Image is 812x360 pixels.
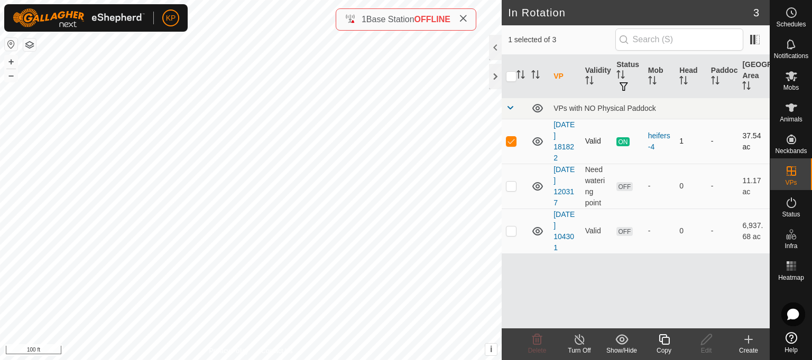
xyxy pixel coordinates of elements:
td: 0 [675,209,707,253]
div: Turn Off [558,346,601,355]
p-sorticon: Activate to sort [516,72,525,80]
div: Copy [643,346,685,355]
span: Mobs [783,84,799,91]
button: i [485,344,497,355]
button: Map Layers [23,39,36,51]
span: Animals [780,116,802,122]
span: KP [166,13,176,24]
th: Head [675,55,707,98]
div: Edit [685,346,727,355]
span: OFFLINE [414,15,450,24]
a: Privacy Policy [209,346,249,356]
th: Validity [581,55,613,98]
span: OFF [616,182,632,191]
img: Gallagher Logo [13,8,145,27]
span: Neckbands [775,148,807,154]
th: [GEOGRAPHIC_DATA] Area [738,55,770,98]
span: Heatmap [778,274,804,281]
div: VPs with NO Physical Paddock [553,104,765,112]
button: – [5,69,17,82]
span: VPs [785,179,797,186]
td: - [707,119,739,164]
button: + [5,55,17,68]
h2: In Rotation [508,6,753,19]
a: [DATE] 181822 [553,120,575,162]
p-sorticon: Activate to sort [648,78,657,86]
button: Reset Map [5,38,17,51]
span: Infra [785,243,797,249]
span: 1 [362,15,366,24]
div: - [648,181,671,192]
div: Create [727,346,770,355]
span: Schedules [776,21,806,27]
p-sorticon: Activate to sort [679,78,688,86]
th: Paddock [707,55,739,98]
p-sorticon: Activate to sort [742,83,751,91]
div: - [648,225,671,236]
p-sorticon: Activate to sort [711,78,719,86]
span: Base Station [366,15,414,24]
th: Mob [644,55,676,98]
span: 3 [753,5,759,21]
span: ON [616,137,629,146]
a: [DATE] 120317 [553,165,575,207]
td: - [707,164,739,209]
p-sorticon: Activate to sort [616,72,625,80]
td: Need watering point [581,164,613,209]
td: 6,937.68 ac [738,209,770,253]
th: VP [549,55,581,98]
span: Help [785,347,798,353]
td: 0 [675,164,707,209]
td: Valid [581,209,613,253]
td: Valid [581,119,613,164]
td: - [707,209,739,253]
div: heifers-4 [648,130,671,153]
span: Notifications [774,53,808,59]
td: 37.54 ac [738,119,770,164]
span: Delete [528,347,547,354]
span: OFF [616,227,632,236]
td: 1 [675,119,707,164]
span: Status [782,211,800,217]
input: Search (S) [615,29,743,51]
a: [DATE] 104301 [553,210,575,252]
th: Status [612,55,644,98]
span: i [490,345,492,354]
p-sorticon: Activate to sort [531,72,540,80]
div: Show/Hide [601,346,643,355]
a: Contact Us [261,346,292,356]
td: 11.17 ac [738,164,770,209]
span: 1 selected of 3 [508,34,615,45]
a: Help [770,328,812,357]
p-sorticon: Activate to sort [585,78,594,86]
